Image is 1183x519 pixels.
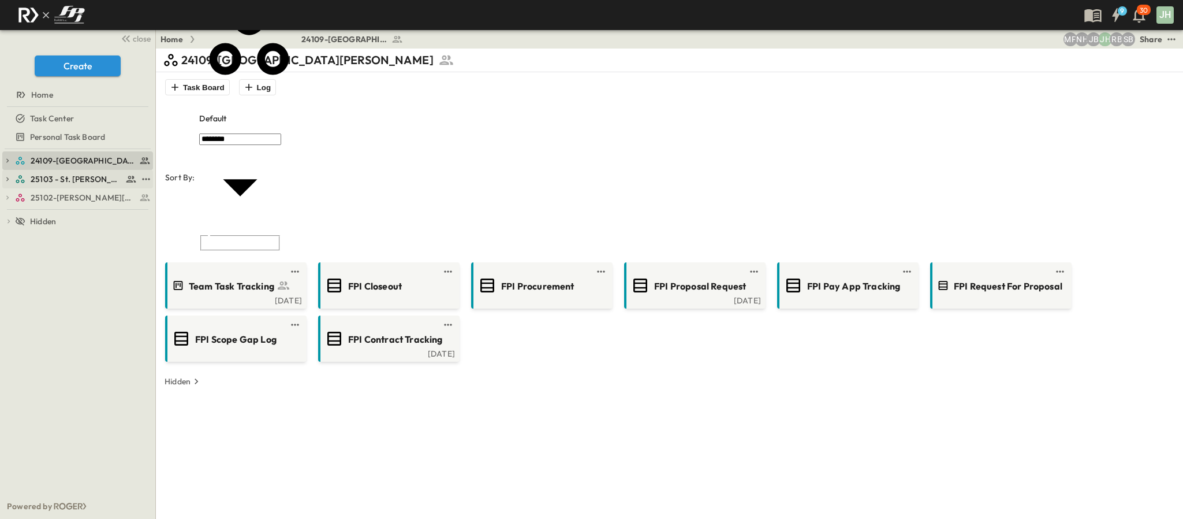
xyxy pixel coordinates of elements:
[167,295,302,304] a: [DATE]
[2,170,153,188] div: 25103 - St. [PERSON_NAME] Phase 2test
[441,265,455,279] button: test
[1087,32,1100,46] div: Jeremiah Bailey (jbailey@fpibuilders.com)
[165,79,230,95] button: Task Board
[1098,32,1112,46] div: Jose Hurtado (jhurtado@fpibuilders.com)
[779,276,914,295] a: FPI Pay App Tracking
[15,153,151,169] a: 24109-St. Teresa of Calcutta Parish Hall
[14,3,89,27] img: c8d7d1ed905e502e8f77bf7063faec64e13b34fdb1f2bdd94b0e311fc34f8000.png
[2,110,151,127] a: Task Center
[165,172,195,183] p: Sort By:
[1140,34,1162,45] div: Share
[161,34,183,45] a: Home
[301,34,387,45] span: 24109-[GEOGRAPHIC_DATA][PERSON_NAME]
[1140,6,1148,15] p: 30
[15,171,137,187] a: 25103 - St. [PERSON_NAME] Phase 2
[747,265,761,279] button: test
[320,276,455,295] a: FPI Closeout
[116,30,153,46] button: close
[35,55,121,76] button: Create
[654,280,746,293] span: FPI Proposal Request
[1121,32,1135,46] div: Sterling Barnett (sterling@fpibuilders.com)
[165,376,191,387] p: Hidden
[1165,32,1178,46] button: test
[31,192,136,203] span: 25102-Christ The Redeemer Anglican Church
[31,155,136,166] span: 24109-St. Teresa of Calcutta Parish Hall
[348,333,443,346] span: FPI Contract Tracking
[160,373,207,390] button: Hidden
[2,129,151,145] a: Personal Task Board
[594,265,608,279] button: test
[31,89,53,101] span: Home
[320,348,455,357] a: [DATE]
[1104,5,1128,25] button: 9
[473,276,608,295] a: FPI Procurement
[15,190,151,206] a: 25102-Christ The Redeemer Anglican Church
[441,318,455,332] button: test
[199,113,226,124] p: Default
[1053,265,1067,279] button: test
[900,265,914,279] button: test
[288,265,302,279] button: test
[139,172,153,186] button: test
[133,33,151,45] span: close
[348,280,402,293] span: FPI Closeout
[2,87,151,103] a: Home
[807,280,900,293] span: FPI Pay App Tracking
[189,280,274,293] span: Team Task Tracking
[2,188,153,207] div: 25102-Christ The Redeemer Anglican Churchtest
[2,151,153,170] div: 24109-St. Teresa of Calcutta Parish Halltest
[1156,6,1174,24] div: JH
[1063,32,1077,46] div: Monica Pruteanu (mpruteanu@fpibuilders.com)
[199,105,281,132] div: Default
[167,329,302,348] a: FPI Scope Gap Log
[239,79,276,95] button: Log
[30,131,105,143] span: Personal Task Board
[320,329,455,348] a: FPI Contract Tracking
[1110,32,1124,46] div: Regina Barnett (rbarnett@fpibuilders.com)
[626,276,761,295] a: FPI Proposal Request
[195,333,277,346] span: FPI Scope Gap Log
[31,173,122,185] span: 25103 - St. [PERSON_NAME] Phase 2
[167,276,302,295] a: Team Task Tracking
[932,276,1067,295] a: FPI Request For Proposal
[288,318,302,332] button: test
[626,295,761,304] a: [DATE]
[181,52,434,68] p: 24109-[GEOGRAPHIC_DATA][PERSON_NAME]
[30,216,56,227] span: Hidden
[1075,32,1089,46] div: Nila Hutcheson (nhutcheson@fpibuilders.com)
[1120,6,1124,16] h6: 9
[501,280,574,293] span: FPI Procurement
[30,113,74,124] span: Task Center
[1155,5,1175,25] button: JH
[2,128,153,146] div: Personal Task Boardtest
[954,280,1062,293] span: FPI Request For Proposal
